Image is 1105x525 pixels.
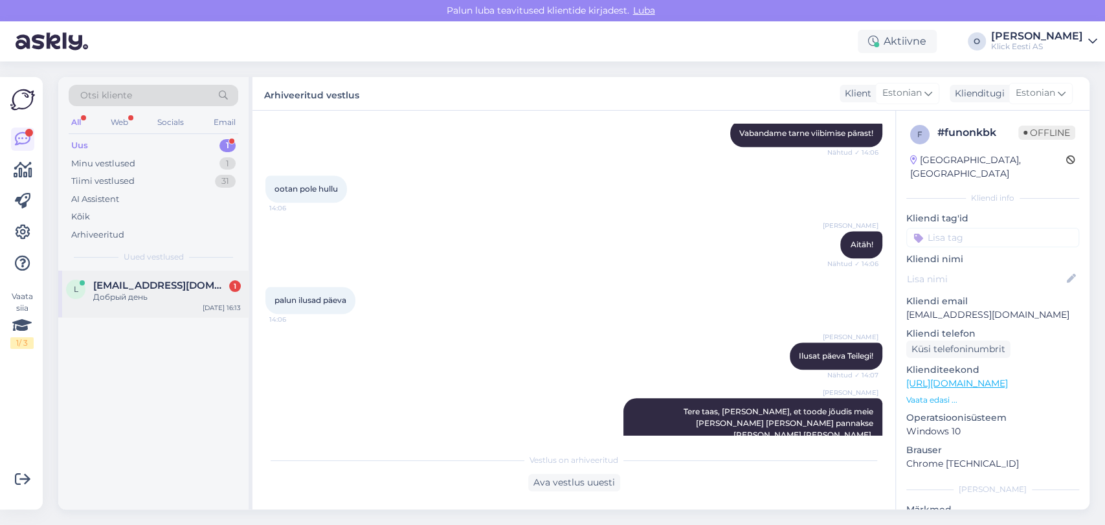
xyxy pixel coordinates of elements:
[937,125,1018,140] div: # funonkbk
[10,291,34,349] div: Vaata siia
[906,411,1079,425] p: Operatsioonisüsteem
[906,295,1079,308] p: Kliendi email
[906,192,1079,204] div: Kliendi info
[991,31,1097,52] a: [PERSON_NAME]Klick Eesti AS
[71,193,119,206] div: AI Assistent
[906,363,1079,377] p: Klienditeekond
[264,85,359,102] label: Arhiveeritud vestlus
[71,139,88,152] div: Uus
[906,484,1079,495] div: [PERSON_NAME]
[906,341,1010,358] div: Küsi telefoninumbrit
[906,394,1079,406] p: Vaata edasi ...
[1018,126,1075,140] span: Offline
[991,31,1083,41] div: [PERSON_NAME]
[71,210,90,223] div: Kõik
[799,351,873,361] span: Ilusat päeva Teilegi!
[906,443,1079,457] p: Brauser
[229,280,241,292] div: 1
[274,184,338,194] span: ootan pole hullu
[71,229,124,241] div: Arhiveeritud
[71,157,135,170] div: Minu vestlused
[907,272,1064,286] input: Lisa nimi
[823,221,878,230] span: [PERSON_NAME]
[910,153,1066,181] div: [GEOGRAPHIC_DATA], [GEOGRAPHIC_DATA]
[827,259,878,269] span: Nähtud ✓ 14:06
[858,30,937,53] div: Aktiivne
[10,87,35,112] img: Askly Logo
[10,337,34,349] div: 1 / 3
[211,114,238,131] div: Email
[950,87,1005,100] div: Klienditugi
[155,114,186,131] div: Socials
[906,327,1079,341] p: Kliendi telefon
[69,114,84,131] div: All
[917,129,922,139] span: f
[108,114,131,131] div: Web
[906,308,1079,322] p: [EMAIL_ADDRESS][DOMAIN_NAME]
[968,32,986,50] div: O
[219,139,236,152] div: 1
[906,212,1079,225] p: Kliendi tag'id
[1016,86,1055,100] span: Estonian
[906,503,1079,517] p: Märkmed
[203,303,241,313] div: [DATE] 16:13
[80,89,132,102] span: Otsi kliente
[71,175,135,188] div: Tiimi vestlused
[906,252,1079,266] p: Kliendi nimi
[629,5,659,16] span: Luba
[906,377,1008,389] a: [URL][DOMAIN_NAME]
[93,291,241,303] div: Добрый день
[823,388,878,397] span: [PERSON_NAME]
[823,332,878,342] span: [PERSON_NAME]
[827,370,878,380] span: Nähtud ✓ 14:07
[851,240,873,249] span: Aitäh!
[827,148,878,157] span: Nähtud ✓ 14:06
[215,175,236,188] div: 31
[906,425,1079,438] p: Windows 10
[530,454,618,466] span: Vestlus on arhiveeritud
[93,280,228,291] span: leralera03081993@gmail.com
[269,203,318,213] span: 14:06
[124,251,184,263] span: Uued vestlused
[74,284,78,294] span: l
[219,157,236,170] div: 1
[991,41,1083,52] div: Klick Eesti AS
[269,315,318,324] span: 14:06
[528,474,620,491] div: Ava vestlus uuesti
[906,228,1079,247] input: Lisa tag
[906,457,1079,471] p: Chrome [TECHNICAL_ID]
[739,128,873,138] span: Vabandame tarne viibimise pärast!
[684,407,875,451] span: Tere taas, [PERSON_NAME], et toode jõudis meie [PERSON_NAME] [PERSON_NAME] pannakse [PERSON_NAME]...
[882,86,922,100] span: Estonian
[840,87,871,100] div: Klient
[274,295,346,305] span: palun ilusad päeva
